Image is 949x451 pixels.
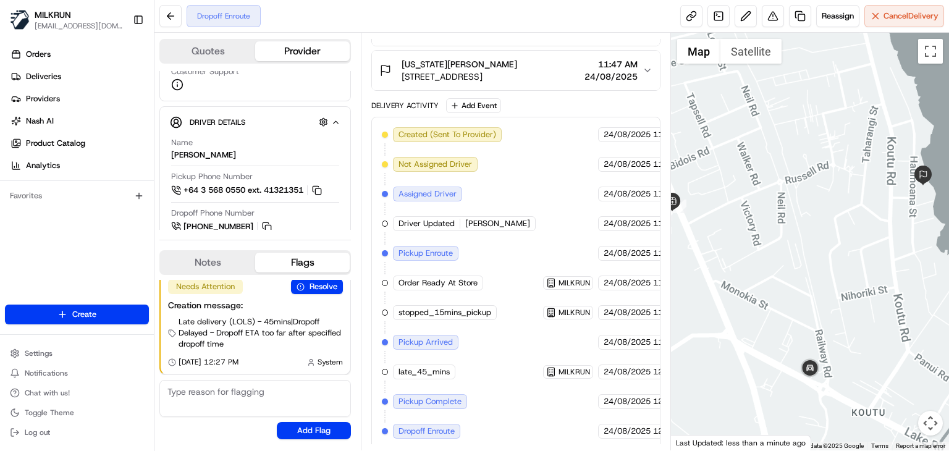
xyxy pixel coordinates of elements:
[5,67,154,86] a: Deliveries
[658,227,672,240] div: 5
[399,337,453,348] span: Pickup Arrived
[5,89,154,109] a: Providers
[584,58,638,70] span: 11:47 AM
[546,367,590,377] button: MILKRUN
[402,70,517,83] span: [STREET_ADDRESS]
[653,396,711,407] span: 12:32 PM AEST
[372,51,660,90] button: [US_STATE][PERSON_NAME][STREET_ADDRESS]11:47 AM24/08/2025
[604,129,651,140] span: 24/08/2025
[653,218,711,229] span: 11:25 AM AEST
[399,277,478,289] span: Order Ready At Store
[171,137,193,148] span: Name
[674,434,715,450] a: Open this area in Google Maps (opens a new window)
[399,396,462,407] span: Pickup Complete
[26,160,60,171] span: Analytics
[171,150,236,161] div: [PERSON_NAME]
[653,129,711,140] span: 11:09 AM AEST
[399,129,496,140] span: Created (Sent To Provider)
[659,207,672,221] div: 7
[720,39,782,64] button: Show satellite imagery
[5,133,154,153] a: Product Catalog
[816,5,859,27] button: Reassign
[5,156,154,175] a: Analytics
[255,253,350,272] button: Flags
[26,138,85,149] span: Product Catalog
[399,159,472,170] span: Not Assigned Driver
[559,308,590,318] span: MILKRUN
[871,442,888,449] a: Terms (opens in new tab)
[399,248,453,259] span: Pickup Enroute
[168,299,343,311] div: Creation message:
[604,337,651,348] span: 24/08/2025
[399,366,450,377] span: late_45_mins
[171,183,324,197] a: +64 3 568 0550 ext. 41321351
[25,388,70,398] span: Chat with us!
[5,111,154,131] a: Nash AI
[26,93,60,104] span: Providers
[604,248,651,259] span: 24/08/2025
[653,248,711,259] span: 11:25 AM AEST
[5,5,128,35] button: MILKRUNMILKRUN[EMAIL_ADDRESS][DOMAIN_NAME]
[5,345,149,362] button: Settings
[26,49,51,60] span: Orders
[26,116,54,127] span: Nash AI
[677,39,720,64] button: Show street map
[399,426,455,437] span: Dropoff Enroute
[5,384,149,402] button: Chat with us!
[179,316,343,350] span: Late delivery (LOLS) - 45mins | Dropoff Delayed - Dropoff ETA too far after specified dropoff time
[171,220,274,234] button: [PHONE_NUMBER]
[864,5,944,27] button: CancelDelivery
[604,218,651,229] span: 24/08/2025
[5,404,149,421] button: Toggle Theme
[35,9,71,21] button: MILKRUN
[277,422,351,439] button: Add Flag
[5,186,149,206] div: Favorites
[671,435,811,450] div: Last Updated: less than a minute ago
[399,218,455,229] span: Driver Updated
[179,357,238,367] span: [DATE] 12:27 PM
[559,278,590,288] span: MILKRUN
[72,309,96,320] span: Create
[546,308,590,318] button: MILKRUN
[653,277,711,289] span: 11:31 AM AEST
[26,71,61,82] span: Deliveries
[171,171,253,182] span: Pickup Phone Number
[822,11,854,22] span: Reassign
[653,307,711,318] span: 11:40 AM AEST
[604,159,651,170] span: 24/08/2025
[402,58,517,70] span: [US_STATE][PERSON_NAME]
[291,279,343,294] button: Resolve
[10,10,30,30] img: MILKRUN
[25,428,50,437] span: Log out
[659,207,673,221] div: 6
[168,279,243,294] div: Needs Attention
[161,253,255,272] button: Notes
[25,368,68,378] span: Notifications
[25,348,53,358] span: Settings
[653,426,711,437] span: 12:32 PM AEST
[584,70,638,83] span: 24/08/2025
[171,208,255,219] span: Dropoff Phone Number
[5,305,149,324] button: Create
[918,39,943,64] button: Toggle fullscreen view
[183,185,303,196] span: +64 3 568 0550 ext. 41321351
[318,357,343,367] span: System
[5,365,149,382] button: Notifications
[25,408,74,418] span: Toggle Theme
[604,307,651,318] span: 24/08/2025
[35,21,123,31] button: [EMAIL_ADDRESS][DOMAIN_NAME]
[653,366,711,377] span: 12:27 PM AEST
[399,307,491,318] span: stopped_15mins_pickup
[183,221,253,232] span: [PHONE_NUMBER]
[896,442,945,449] a: Report a map error
[604,426,651,437] span: 24/08/2025
[5,44,154,64] a: Orders
[796,442,864,449] span: Map data ©2025 Google
[884,11,938,22] span: Cancel Delivery
[604,396,651,407] span: 24/08/2025
[674,434,715,450] img: Google
[559,367,590,377] span: MILKRUN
